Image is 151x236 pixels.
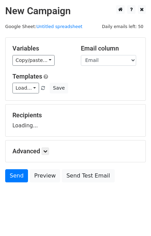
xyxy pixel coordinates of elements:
h5: Email column [81,45,139,52]
button: Save [50,83,68,93]
a: Untitled spreadsheet [36,24,82,29]
span: Daily emails left: 50 [100,23,146,30]
a: Send Test Email [62,169,114,182]
a: Preview [30,169,60,182]
a: Send [5,169,28,182]
h5: Recipients [12,111,139,119]
h2: New Campaign [5,5,146,17]
a: Daily emails left: 50 [100,24,146,29]
h5: Advanced [12,147,139,155]
h5: Variables [12,45,70,52]
div: Loading... [12,111,139,129]
small: Google Sheet: [5,24,83,29]
a: Copy/paste... [12,55,55,66]
a: Templates [12,73,42,80]
a: Load... [12,83,39,93]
